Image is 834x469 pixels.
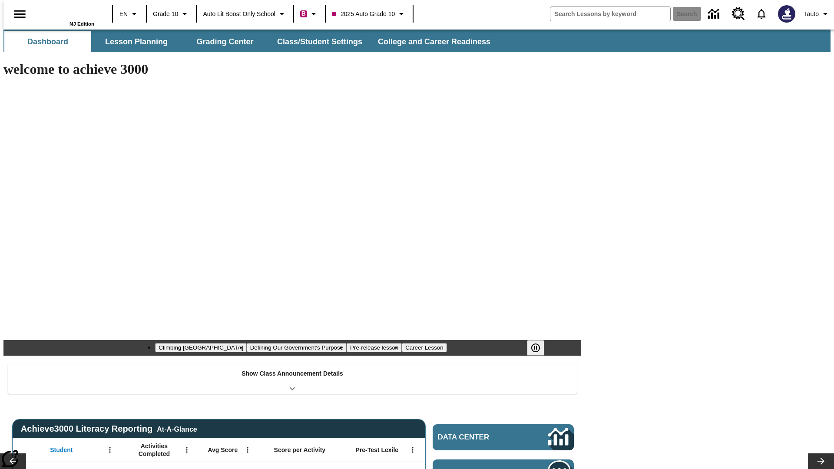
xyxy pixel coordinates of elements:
[241,443,254,456] button: Open Menu
[301,8,306,19] span: B
[297,6,322,22] button: Boost Class color is violet red. Change class color
[93,31,180,52] button: Lesson Planning
[203,10,275,19] span: Auto Lit Boost only School
[347,343,402,352] button: Slide 3 Pre-release lesson
[50,446,73,454] span: Student
[7,1,33,27] button: Open side menu
[182,31,268,52] button: Grading Center
[8,364,577,394] div: Show Class Announcement Details
[3,61,581,77] h1: welcome to achieve 3000
[69,21,94,26] span: NJ Edition
[21,424,197,434] span: Achieve3000 Literacy Reporting
[199,6,291,22] button: School: Auto Lit Boost only School, Select your school
[808,453,834,469] button: Lesson carousel, Next
[371,31,497,52] button: College and Career Readiness
[4,31,91,52] button: Dashboard
[126,442,183,458] span: Activities Completed
[103,443,116,456] button: Open Menu
[3,30,831,52] div: SubNavbar
[433,424,574,450] a: Data Center
[155,343,246,352] button: Slide 1 Climbing Mount Tai
[804,10,819,19] span: Tauto
[527,340,544,356] button: Pause
[801,6,834,22] button: Profile/Settings
[328,6,410,22] button: Class: 2025 Auto Grade 10, Select your class
[274,446,326,454] span: Score per Activity
[119,10,128,19] span: EN
[406,443,419,456] button: Open Menu
[332,10,395,19] span: 2025 Auto Grade 10
[778,5,795,23] img: Avatar
[438,433,519,442] span: Data Center
[157,424,197,433] div: At-A-Glance
[550,7,670,21] input: search field
[38,3,94,26] div: Home
[149,6,193,22] button: Grade: Grade 10, Select a grade
[402,343,447,352] button: Slide 4 Career Lesson
[3,31,498,52] div: SubNavbar
[116,6,143,22] button: Language: EN, Select a language
[247,343,347,352] button: Slide 2 Defining Our Government's Purpose
[208,446,238,454] span: Avg Score
[180,443,193,456] button: Open Menu
[242,369,343,378] p: Show Class Announcement Details
[153,10,178,19] span: Grade 10
[270,31,369,52] button: Class/Student Settings
[727,2,750,26] a: Resource Center, Will open in new tab
[750,3,773,25] a: Notifications
[356,446,399,454] span: Pre-Test Lexile
[527,340,553,356] div: Pause
[38,4,94,21] a: Home
[703,2,727,26] a: Data Center
[773,3,801,25] button: Select a new avatar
